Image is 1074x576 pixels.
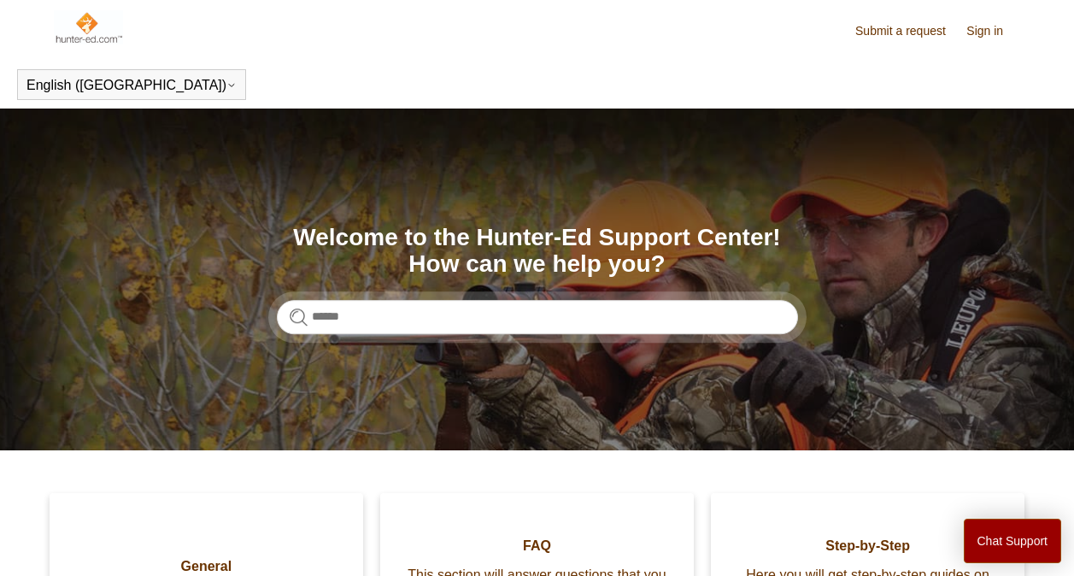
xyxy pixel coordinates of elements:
[737,536,999,556] span: Step-by-Step
[855,22,963,40] a: Submit a request
[964,519,1062,563] button: Chat Support
[54,10,123,44] img: Hunter-Ed Help Center home page
[26,78,237,93] button: English ([GEOGRAPHIC_DATA])
[277,300,798,334] input: Search
[406,536,668,556] span: FAQ
[277,225,798,278] h1: Welcome to the Hunter-Ed Support Center! How can we help you?
[966,22,1020,40] a: Sign in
